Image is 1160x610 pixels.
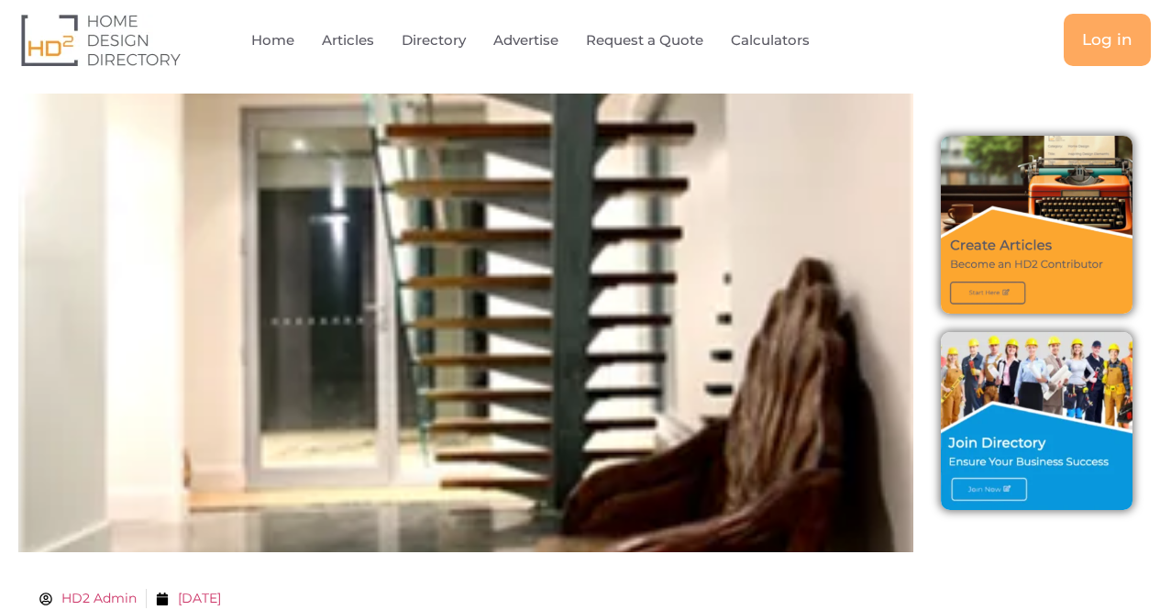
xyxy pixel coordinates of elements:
a: Advertise [493,19,558,61]
a: Calculators [731,19,810,61]
span: HD2 Admin [52,589,137,608]
img: Join Directory [941,332,1132,510]
a: HD2 Admin [39,589,137,608]
a: Log in [1064,14,1151,66]
a: Directory [402,19,466,61]
span: Log in [1082,32,1132,48]
img: Create Articles [941,136,1132,314]
nav: Menu [238,19,866,61]
a: Request a Quote [586,19,703,61]
a: [DATE] [156,589,221,608]
a: Articles [322,19,374,61]
a: Home [251,19,294,61]
time: [DATE] [178,590,221,606]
